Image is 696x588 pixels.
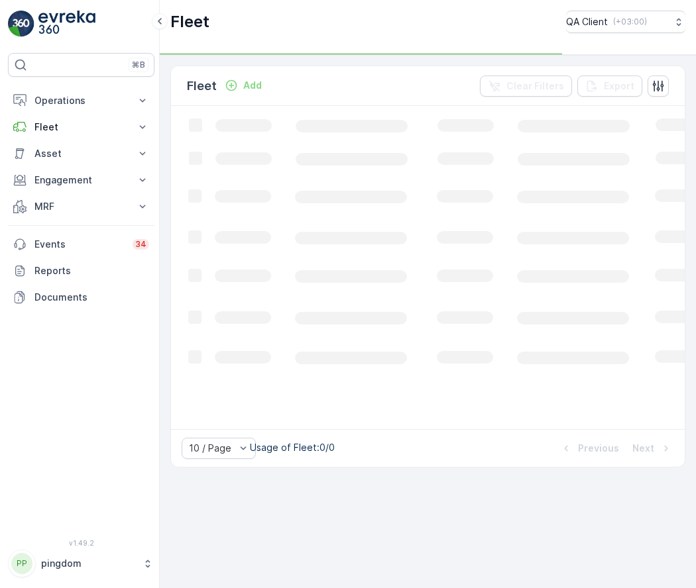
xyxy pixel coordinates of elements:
[480,75,572,97] button: Clear Filters
[34,173,128,187] p: Engagement
[243,79,262,92] p: Add
[8,140,154,167] button: Asset
[8,193,154,220] button: MRF
[506,79,564,93] p: Clear Filters
[8,284,154,311] a: Documents
[8,550,154,577] button: PPpingdom
[8,11,34,37] img: logo
[578,442,619,455] p: Previous
[34,238,125,251] p: Events
[34,94,128,107] p: Operations
[34,147,128,160] p: Asset
[8,167,154,193] button: Engagement
[8,114,154,140] button: Fleet
[558,440,620,456] button: Previous
[135,239,146,250] p: 34
[34,121,128,134] p: Fleet
[577,75,642,97] button: Export
[566,15,608,28] p: QA Client
[566,11,685,33] button: QA Client(+03:00)
[11,553,32,574] div: PP
[34,291,149,304] p: Documents
[34,200,128,213] p: MRF
[250,441,335,454] p: Usage of Fleet : 0/0
[38,11,95,37] img: logo_light-DOdMpM7g.png
[170,11,209,32] p: Fleet
[632,442,654,455] p: Next
[219,77,267,93] button: Add
[631,440,674,456] button: Next
[41,557,136,570] p: pingdom
[8,258,154,284] a: Reports
[187,77,217,95] p: Fleet
[132,60,145,70] p: ⌘B
[8,231,154,258] a: Events34
[604,79,634,93] p: Export
[34,264,149,277] p: Reports
[8,539,154,547] span: v 1.49.2
[613,17,647,27] p: ( +03:00 )
[8,87,154,114] button: Operations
